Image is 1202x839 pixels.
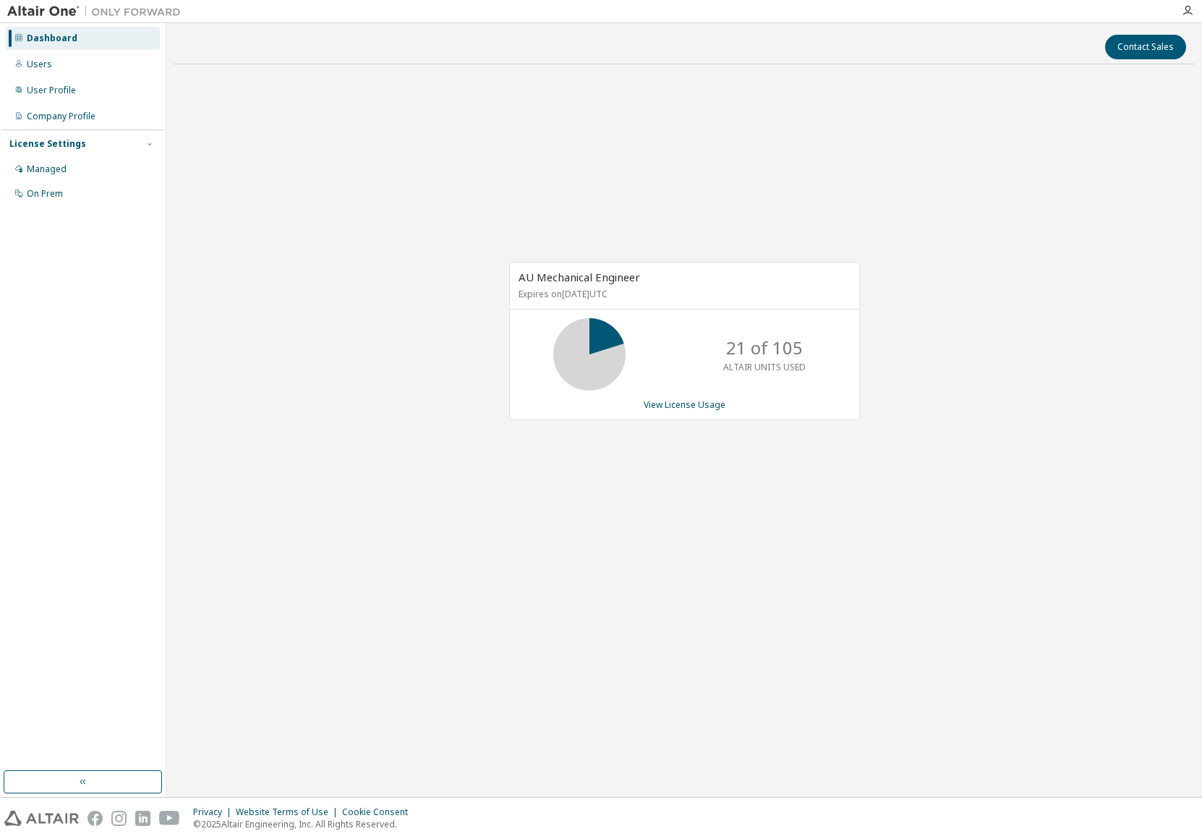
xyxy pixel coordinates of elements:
[193,818,417,830] p: © 2025 Altair Engineering, Inc. All Rights Reserved.
[7,4,188,19] img: Altair One
[27,59,52,70] div: Users
[342,806,417,818] div: Cookie Consent
[27,163,67,175] div: Managed
[111,811,127,826] img: instagram.svg
[193,806,236,818] div: Privacy
[723,361,806,373] p: ALTAIR UNITS USED
[27,85,76,96] div: User Profile
[27,33,77,44] div: Dashboard
[27,111,95,122] div: Company Profile
[644,399,725,411] a: View License Usage
[27,188,63,200] div: On Prem
[159,811,180,826] img: youtube.svg
[135,811,150,826] img: linkedin.svg
[1105,35,1186,59] button: Contact Sales
[9,138,86,150] div: License Settings
[519,288,847,300] p: Expires on [DATE] UTC
[726,336,803,360] p: 21 of 105
[236,806,342,818] div: Website Terms of Use
[4,811,79,826] img: altair_logo.svg
[88,811,103,826] img: facebook.svg
[519,270,640,284] span: AU Mechanical Engineer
